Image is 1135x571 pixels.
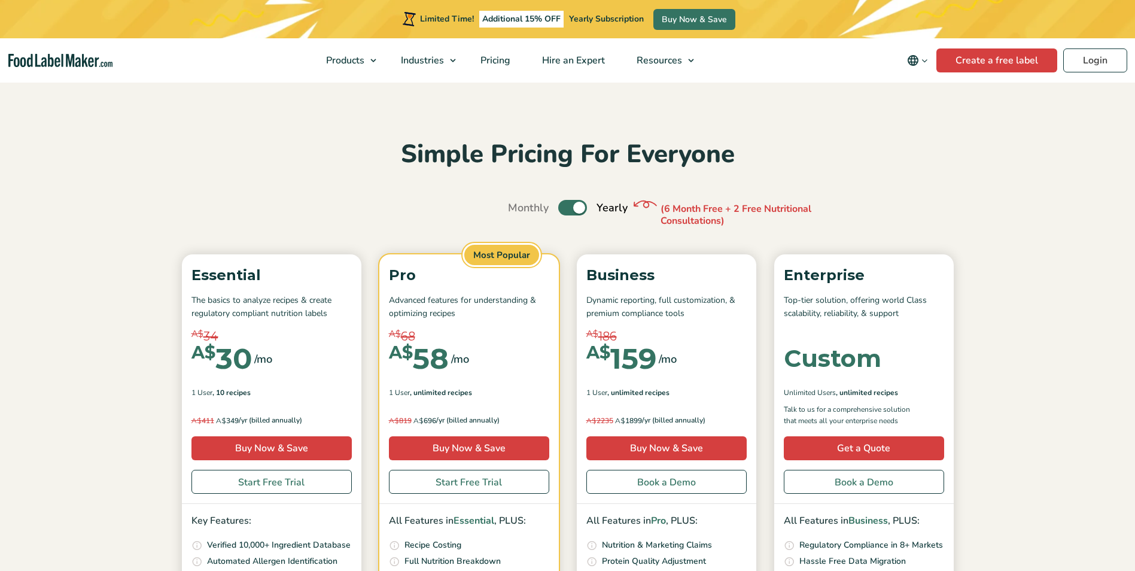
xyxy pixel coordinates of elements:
span: 1 User [191,387,212,398]
span: Pro [651,514,666,527]
span: /mo [254,351,272,367]
span: A$ [216,416,226,425]
p: Key Features: [191,514,352,529]
a: Book a Demo [586,470,747,494]
p: Top-tier solution, offering world Class scalability, reliability, & support [784,294,944,321]
span: , Unlimited Recipes [607,387,670,398]
span: 1 User [586,387,607,398]
p: Hassle Free Data Migration [799,555,906,568]
span: A$ [413,416,424,425]
span: Business [848,514,888,527]
span: 1899 [586,415,642,427]
p: All Features in , PLUS: [784,514,944,529]
p: Protein Quality Adjustment [602,555,706,568]
span: 696 [389,415,436,427]
span: Monthly [508,200,549,216]
span: Yearly Subscription [569,13,644,25]
span: A$ [191,327,203,341]
p: (6 Month Free + 2 Free Nutritional Consultations) [661,203,840,228]
a: Industries [385,38,462,83]
p: Automated Allergen Identification [207,555,337,568]
a: Login [1063,48,1127,72]
p: The basics to analyze recipes & create regulatory compliant nutrition labels [191,294,352,321]
span: , Unlimited Recipes [410,387,472,398]
a: Resources [621,38,700,83]
p: Business [586,264,747,287]
p: All Features in , PLUS: [586,514,747,529]
span: Pricing [477,54,512,67]
span: Essential [454,514,494,527]
p: Talk to us for a comprehensive solution that meets all your enterprise needs [784,404,921,427]
p: Verified 10,000+ Ingredient Database [207,539,351,552]
span: , 10 Recipes [212,387,251,398]
del: 2235 [586,416,613,426]
a: Create a free label [936,48,1057,72]
span: 1 User [389,387,410,398]
span: A$ [586,327,598,341]
span: Industries [397,54,445,67]
div: 58 [389,344,449,373]
span: /yr (billed annually) [436,415,500,427]
a: Hire an Expert [527,38,618,83]
a: Book a Demo [784,470,944,494]
span: 186 [598,327,617,345]
span: /yr (billed annually) [642,415,705,427]
a: Buy Now & Save [586,436,747,460]
a: Food Label Maker homepage [8,54,112,68]
h2: Simple Pricing For Everyone [176,138,960,171]
span: , Unlimited Recipes [836,387,898,398]
del: 411 [191,416,214,426]
p: Advanced features for understanding & optimizing recipes [389,294,549,321]
span: Limited Time! [420,13,474,25]
p: Pro [389,264,549,287]
span: Products [322,54,366,67]
div: Custom [784,347,881,370]
span: 349 [191,415,239,427]
span: /mo [451,351,469,367]
a: Buy Now & Save [653,9,735,30]
p: Nutrition & Marketing Claims [602,539,712,552]
span: /yr (billed annually) [239,415,302,427]
a: Pricing [465,38,524,83]
a: Products [311,38,382,83]
span: /mo [659,351,677,367]
span: A$ [615,416,625,425]
label: Toggle [558,200,587,215]
span: 68 [401,327,415,345]
span: A$ [586,344,610,362]
p: Enterprise [784,264,944,287]
div: 159 [586,344,656,373]
span: 34 [203,327,218,345]
span: Additional 15% OFF [479,11,564,28]
span: A$ [389,416,399,425]
a: Get a Quote [784,436,944,460]
span: Yearly [597,200,628,216]
p: Dynamic reporting, full customization, & premium compliance tools [586,294,747,321]
div: 30 [191,344,252,373]
button: Change language [899,48,936,72]
a: Start Free Trial [389,470,549,494]
del: 819 [389,416,412,426]
span: Unlimited Users [784,387,836,398]
span: A$ [191,416,202,425]
span: A$ [586,416,597,425]
span: Resources [633,54,683,67]
span: A$ [191,344,215,362]
span: Most Popular [462,243,541,268]
span: A$ [389,327,401,341]
span: Hire an Expert [538,54,606,67]
a: Buy Now & Save [191,436,352,460]
p: All Features in , PLUS: [389,514,549,529]
p: Recipe Costing [404,539,461,552]
span: A$ [389,344,413,362]
a: Buy Now & Save [389,436,549,460]
p: Essential [191,264,352,287]
a: Start Free Trial [191,470,352,494]
p: Full Nutrition Breakdown [404,555,501,568]
p: Regulatory Compliance in 8+ Markets [799,539,943,552]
